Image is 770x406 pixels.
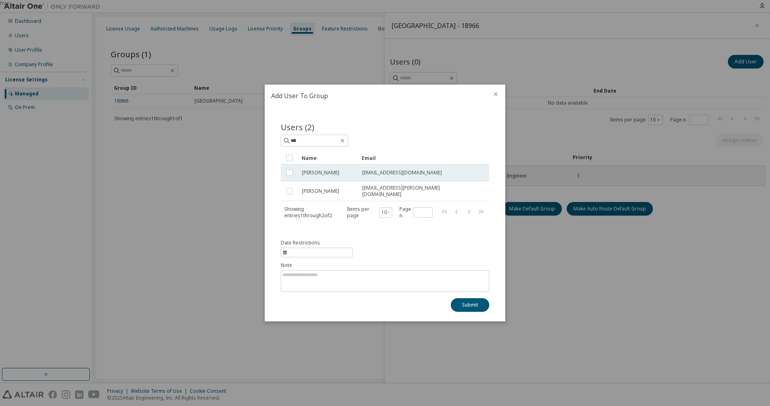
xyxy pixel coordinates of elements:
span: Items per page [347,206,392,219]
span: Showing entries 1 through 2 of 2 [284,206,332,219]
span: Users (2) [281,121,314,133]
span: [PERSON_NAME] [302,188,339,194]
button: 10 [381,209,391,216]
span: [EMAIL_ADDRESS][PERSON_NAME][DOMAIN_NAME] [362,185,475,198]
span: Date Restrictions [281,240,320,246]
button: Submit [451,298,489,312]
div: Email [362,151,476,164]
h2: Add User To Group [265,85,486,107]
label: Note [281,262,489,269]
button: close [492,91,499,97]
span: [EMAIL_ADDRESS][DOMAIN_NAME] [362,170,442,176]
div: Name [302,151,355,164]
span: Page n. [399,206,433,219]
button: information [281,240,353,257]
span: [PERSON_NAME] [302,170,339,176]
